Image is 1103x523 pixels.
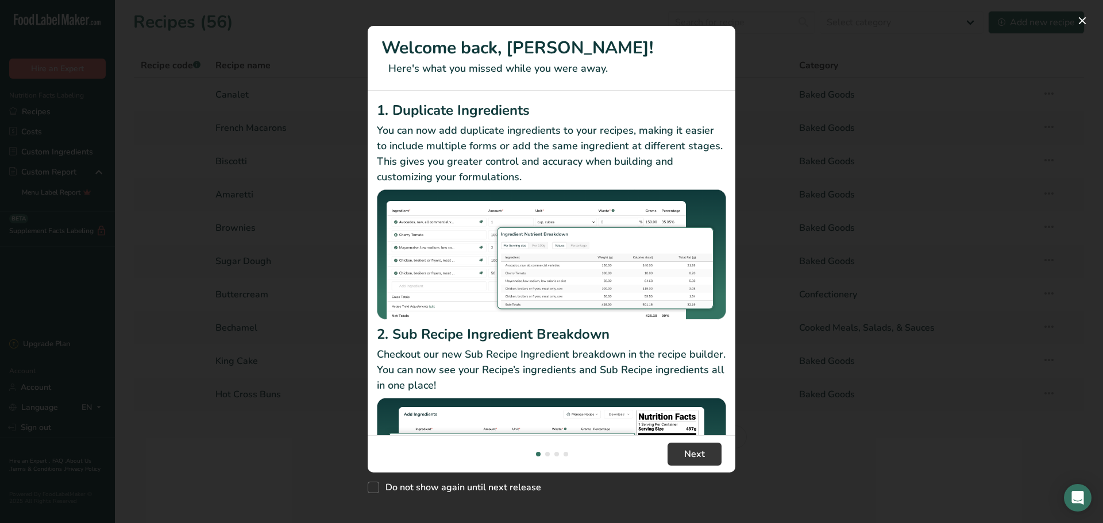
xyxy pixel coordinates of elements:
[377,324,726,344] h2: 2. Sub Recipe Ingredient Breakdown
[377,100,726,121] h2: 1. Duplicate Ingredients
[377,189,726,320] img: Duplicate Ingredients
[1064,484,1092,512] div: Open Intercom Messenger
[377,123,726,185] p: You can now add duplicate ingredients to your recipes, making it easier to include multiple forms...
[379,482,541,493] span: Do not show again until next release
[381,61,722,76] p: Here's what you missed while you were away.
[381,35,722,61] h1: Welcome back, [PERSON_NAME]!
[668,443,722,466] button: Next
[377,347,726,393] p: Checkout our new Sub Recipe Ingredient breakdown in the recipe builder. You can now see your Reci...
[684,447,705,461] span: Next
